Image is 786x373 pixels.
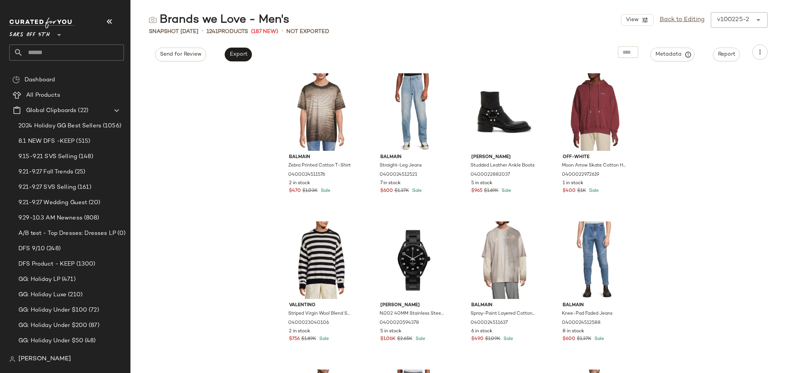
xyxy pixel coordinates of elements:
img: cfy_white_logo.C9jOOHJF.svg [9,18,74,28]
span: (1300) [75,260,96,269]
img: 0400023040106_NAVYIVORY [283,221,360,299]
span: GG: Holiday Under $100 [18,306,87,315]
img: 0400024512588_DENIM [556,221,634,299]
span: Balmain [563,302,627,309]
span: (471) [60,275,76,284]
span: $1.09K [485,336,500,343]
span: 8.1 NEW DFS -KEEP [18,137,74,146]
span: $756 [289,336,300,343]
span: 9.15-9.21 SVS Selling [18,152,77,161]
span: 1241 [206,29,218,35]
img: 0400024511576 [283,73,360,151]
span: (25) [73,168,86,177]
span: (187 New) [251,28,278,36]
span: $1.37K [577,336,591,343]
img: svg%3e [149,16,157,24]
span: (48) [83,337,96,345]
span: Sale [588,188,599,193]
span: DFS 9/10 [18,244,45,253]
span: • [201,27,203,36]
span: [PERSON_NAME] [380,302,445,309]
span: A/B test - Top Dresses: Dresses LP [18,229,116,238]
button: Send for Review [155,48,206,61]
span: Valentino [289,302,354,309]
span: Export [229,51,247,58]
span: Spray-Paint Layered Cotton T-Shirt [471,310,535,317]
span: Not Exported [286,28,329,36]
span: 2024 Holiday GG Best Sellers [18,122,101,130]
span: 0400024511637 [471,320,508,327]
span: Sale [500,188,511,193]
span: Report [718,51,735,58]
span: GG: Holiday Under $50 [18,337,83,345]
span: Saks OFF 5TH [9,26,50,40]
span: 2 in stock [289,328,310,335]
img: 0400024511637 [465,221,542,299]
button: View [621,14,653,26]
a: Back to Editing [660,15,705,25]
span: • [281,27,283,36]
span: Off-White [563,154,627,161]
span: $470 [289,188,301,195]
span: (161) [76,183,91,192]
span: GG: Holiday LP [18,275,60,284]
span: $490 [471,336,484,343]
span: $400 [563,188,576,195]
span: Sale [502,337,513,342]
span: 0400022882037 [471,172,510,178]
button: Metadata [651,48,695,61]
button: Export [225,48,252,61]
span: $1.37K [395,188,409,195]
span: $1.03K [302,188,318,195]
span: All Products [26,91,60,100]
img: 0400024512521_DENIM [374,73,451,151]
span: GG: Holiday Luxe [18,290,66,299]
span: Sale [414,337,425,342]
span: 1 in stock [563,180,583,187]
span: 0400024512521 [380,172,417,178]
img: 0400022882037 [465,73,542,151]
span: Balmain [289,154,354,161]
img: 0400020594378 [374,221,451,299]
span: Global Clipboards [26,106,76,115]
span: (210) [66,290,83,299]
span: GG: Holiday Under $200 [18,321,87,330]
span: Striped Virgin Wool Blend Sweater [288,310,353,317]
span: 5 in stock [380,328,401,335]
span: $2.65K [397,336,413,343]
span: (0) [116,229,125,238]
span: (72) [87,306,99,315]
button: Report [713,48,740,61]
span: Sale [411,188,422,193]
span: Dashboard [25,76,55,84]
span: Snapshot [DATE] [149,28,198,36]
span: Sale [593,337,604,342]
span: 9.21-9.27 SVS Selling [18,183,76,192]
span: DFS Product - KEEP [18,260,75,269]
span: Studded Leather Ankle Boots [471,162,535,169]
span: [PERSON_NAME] [18,355,71,364]
span: 0400020594378 [380,320,419,327]
span: Zebra Printed Cotton T-Shirt [288,162,351,169]
span: (22) [76,106,88,115]
span: $600 [380,188,393,195]
span: Knee-Pad Faded Jeans [562,310,613,317]
span: 7 in stock [380,180,401,187]
div: Products [206,28,248,36]
span: $965 [471,188,482,195]
span: 2 in stock [289,180,310,187]
span: Moon Arrow Skate Cotton Hoodie [562,162,627,169]
span: $1K [577,188,586,195]
span: 8 in stock [563,328,584,335]
span: 5 in stock [471,180,492,187]
span: (148) [77,152,93,161]
img: 0400022972619_FIGMULTI [556,73,634,151]
span: Send for Review [160,51,201,58]
span: Balmain [380,154,445,161]
span: 6 in stock [471,328,492,335]
div: v100225-2 [717,15,749,25]
span: (515) [74,137,90,146]
span: 9.29-10.3 AM Newness [18,214,83,223]
span: [PERSON_NAME] [471,154,536,161]
span: 0400024512588 [562,320,601,327]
